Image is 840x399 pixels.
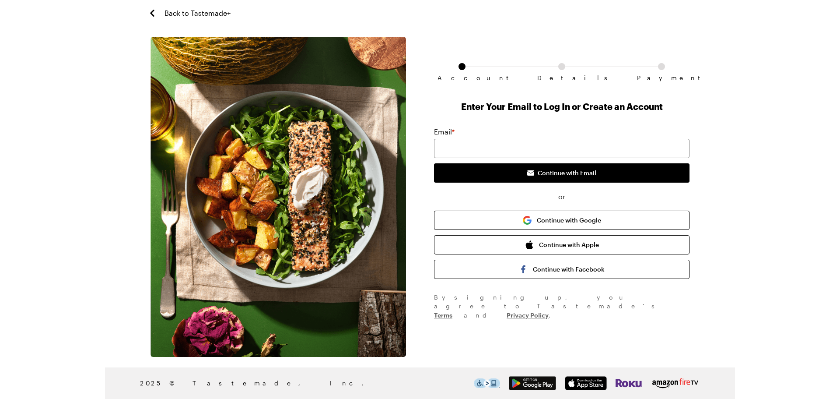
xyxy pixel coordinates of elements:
[507,311,549,319] a: Privacy Policy
[434,260,689,279] button: Continue with Facebook
[434,163,689,183] button: Continue with Email
[434,311,452,319] a: Terms
[140,378,474,388] span: 2025 © Tastemade, Inc.
[651,376,700,390] img: Amazon Fire TV
[565,376,607,390] img: App Store
[616,376,642,390] img: Roku
[434,63,689,74] ol: Subscription checkout form navigation
[434,191,689,202] span: or
[434,293,689,320] div: By signing up , you agree to Tastemade's and .
[164,8,231,18] span: Back to Tastemade+
[434,100,689,113] h1: Enter Your Email to Log In or Create an Account
[509,376,556,390] img: Google Play
[434,211,689,230] button: Continue with Google
[474,378,500,388] img: This icon serves as a link to download the Level Access assistive technology app for individuals ...
[434,235,689,254] button: Continue with Apple
[637,74,686,81] span: Payment
[434,127,455,137] label: Email
[537,74,586,81] span: Details
[437,74,486,81] span: Account
[538,169,596,177] span: Continue with Email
